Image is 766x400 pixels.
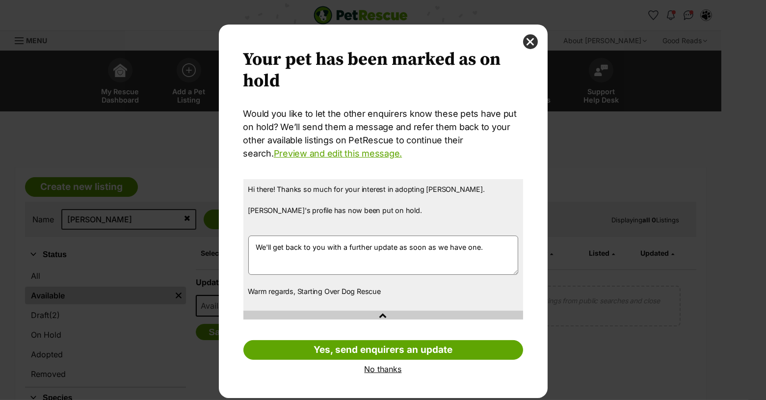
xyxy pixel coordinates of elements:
[248,236,518,275] textarea: We'll get back to you with a further update as soon as we have one.
[243,107,523,160] p: Would you like to let the other enquirers know these pets have put on hold? We’ll send them a mes...
[243,365,523,373] a: No thanks
[243,340,523,360] a: Yes, send enquirers an update
[248,184,518,226] p: Hi there! Thanks so much for your interest in adopting [PERSON_NAME]. [PERSON_NAME]'s profile has...
[523,34,538,49] button: close
[243,49,523,92] h2: Your pet has been marked as on hold
[248,286,518,297] p: Warm regards, Starting Over Dog Rescue
[274,148,402,159] a: Preview and edit this message.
